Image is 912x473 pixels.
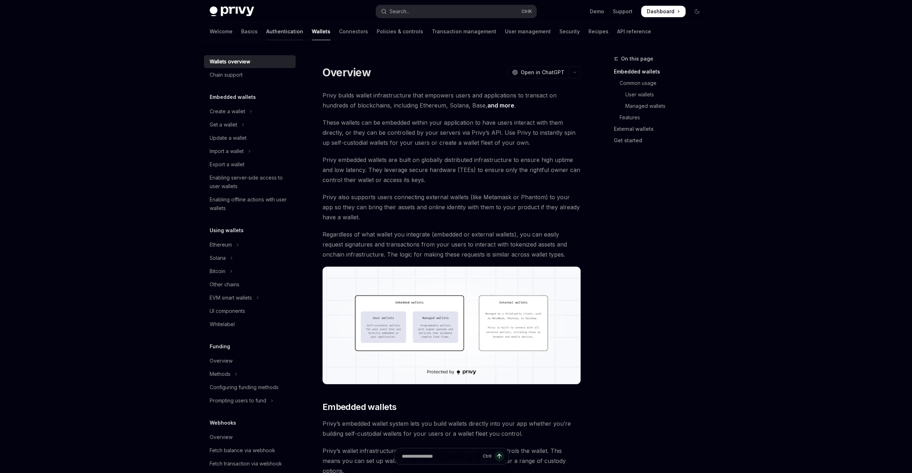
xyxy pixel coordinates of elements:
[210,446,275,455] div: Fetch balance via webhook
[210,134,247,142] div: Update a wallet
[210,226,244,235] h5: Using wallets
[241,23,258,40] a: Basics
[204,238,296,251] button: Toggle Ethereum section
[210,93,256,101] h5: Embedded wallets
[210,254,226,262] div: Solana
[521,9,532,14] span: Ctrl K
[210,120,237,129] div: Get a wallet
[323,192,581,222] span: Privy also supports users connecting external wallets (like Metamask or Phantom) to your app so t...
[210,357,233,365] div: Overview
[505,23,551,40] a: User management
[210,320,235,329] div: Whitelabel
[266,23,303,40] a: Authentication
[521,69,564,76] span: Open in ChatGPT
[210,6,254,16] img: dark logo
[210,419,236,427] h5: Webhooks
[210,342,230,351] h5: Funding
[204,457,296,470] a: Fetch transaction via webhook
[323,229,581,259] span: Regardless of what wallet you integrate (embedded or external wallets), you can easily request si...
[323,419,581,439] span: Privy’s embedded wallet system lets you build wallets directly into your app whether you’re build...
[614,89,708,100] a: User wallets
[204,118,296,131] button: Toggle Get a wallet section
[402,448,480,464] input: Ask a question...
[204,265,296,278] button: Toggle Bitcoin section
[204,55,296,68] a: Wallets overview
[588,23,608,40] a: Recipes
[614,100,708,112] a: Managed wallets
[494,451,504,461] button: Send message
[339,23,368,40] a: Connectors
[323,155,581,185] span: Privy embedded wallets are built on globally distributed infrastructure to ensure high uptime and...
[204,394,296,407] button: Toggle Prompting users to fund section
[507,66,569,78] button: Open in ChatGPT
[323,267,581,384] img: images/walletoverview.png
[210,107,245,116] div: Create a wallet
[204,278,296,291] a: Other chains
[621,54,653,63] span: On this page
[691,6,703,17] button: Toggle dark mode
[204,291,296,304] button: Toggle EVM smart wallets section
[204,431,296,444] a: Overview
[377,23,423,40] a: Policies & controls
[204,252,296,264] button: Toggle Solana section
[210,71,243,79] div: Chain support
[210,396,266,405] div: Prompting users to fund
[210,433,233,441] div: Overview
[487,102,514,109] a: and more
[204,444,296,457] a: Fetch balance via webhook
[210,195,291,212] div: Enabling offline actions with user wallets
[376,5,536,18] button: Open search
[204,145,296,158] button: Toggle Import a wallet section
[210,280,239,289] div: Other chains
[204,368,296,381] button: Toggle Methods section
[617,23,651,40] a: API reference
[613,8,632,15] a: Support
[210,293,252,302] div: EVM smart wallets
[204,171,296,193] a: Enabling server-side access to user wallets
[641,6,686,17] a: Dashboard
[204,318,296,331] a: Whitelabel
[204,68,296,81] a: Chain support
[323,401,396,413] span: Embedded wallets
[204,132,296,144] a: Update a wallet
[614,135,708,146] a: Get started
[204,305,296,317] a: UI components
[204,105,296,118] button: Toggle Create a wallet section
[204,193,296,215] a: Enabling offline actions with user wallets
[590,8,604,15] a: Demo
[210,57,250,66] div: Wallets overview
[312,23,330,40] a: Wallets
[210,240,232,249] div: Ethereum
[210,370,230,378] div: Methods
[210,459,282,468] div: Fetch transaction via webhook
[210,383,278,392] div: Configuring funding methods
[210,307,245,315] div: UI components
[432,23,496,40] a: Transaction management
[210,160,244,169] div: Export a wallet
[323,66,371,79] h1: Overview
[210,267,225,276] div: Bitcoin
[323,90,581,110] span: Privy builds wallet infrastructure that empowers users and applications to transact on hundreds o...
[323,118,581,148] span: These wallets can be embedded within your application to have users interact with them directly, ...
[647,8,674,15] span: Dashboard
[204,158,296,171] a: Export a wallet
[559,23,580,40] a: Security
[614,66,708,77] a: Embedded wallets
[210,147,244,156] div: Import a wallet
[204,381,296,394] a: Configuring funding methods
[210,23,233,40] a: Welcome
[614,123,708,135] a: External wallets
[204,354,296,367] a: Overview
[614,77,708,89] a: Common usage
[614,112,708,123] a: Features
[210,173,291,191] div: Enabling server-side access to user wallets
[390,7,410,16] div: Search...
